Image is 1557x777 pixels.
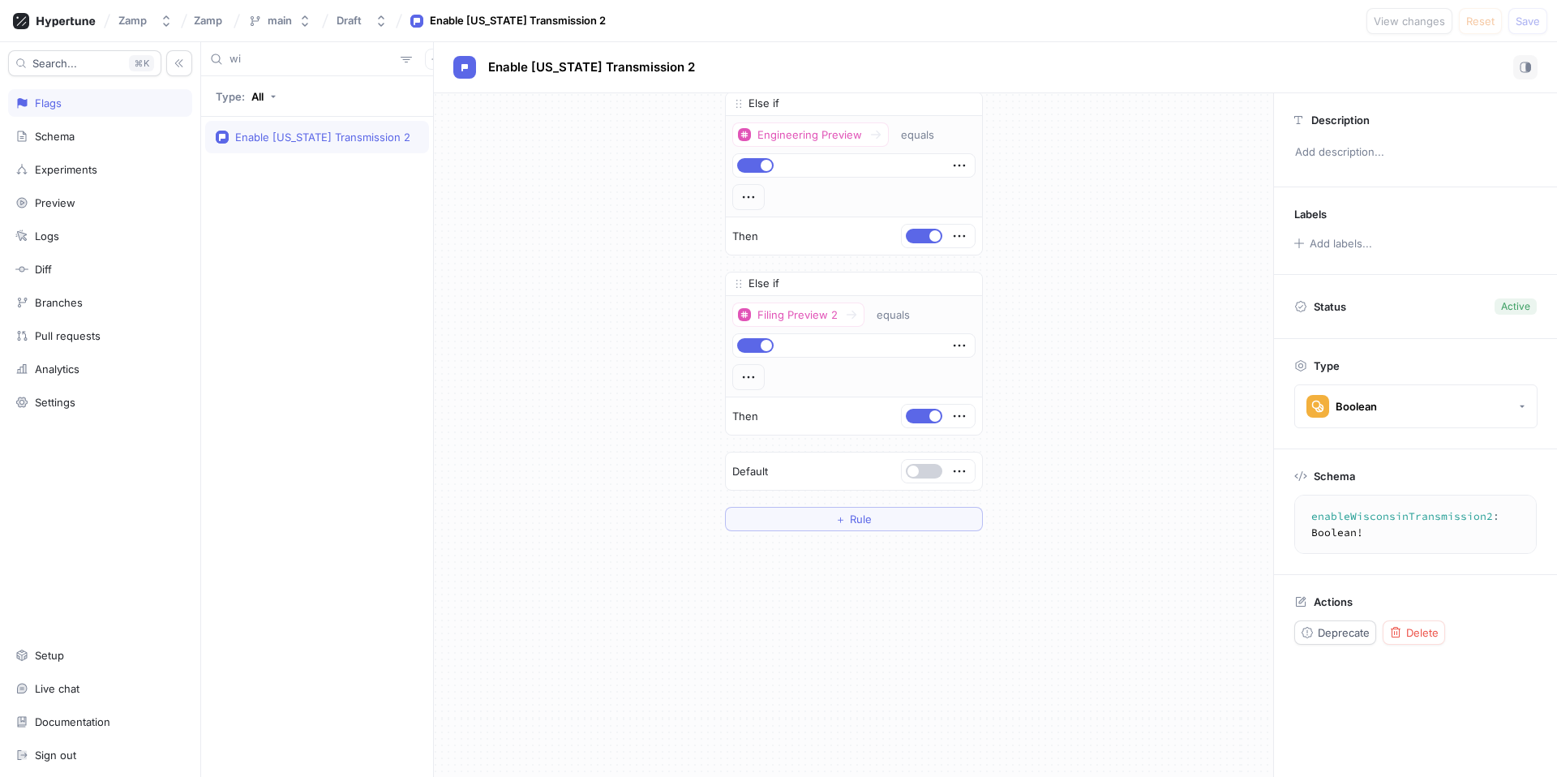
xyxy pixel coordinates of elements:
[1516,16,1540,26] span: Save
[901,128,934,142] div: equals
[1311,114,1370,127] p: Description
[229,51,394,67] input: Search...
[1314,295,1346,318] p: Status
[330,7,394,34] button: Draft
[894,122,958,147] button: equals
[35,296,83,309] div: Branches
[35,163,97,176] div: Experiments
[8,50,161,76] button: Search...K
[251,90,264,103] div: All
[35,749,76,762] div: Sign out
[1294,384,1538,428] button: Boolean
[35,396,75,409] div: Settings
[35,329,101,342] div: Pull requests
[118,14,147,28] div: Zamp
[1459,8,1502,34] button: Reset
[835,514,846,524] span: ＋
[1406,628,1439,637] span: Delete
[337,14,362,28] div: Draft
[725,507,983,531] button: ＋Rule
[1318,628,1370,637] span: Deprecate
[1310,238,1372,249] div: Add labels...
[242,7,318,34] button: main
[129,55,154,71] div: K
[194,15,222,26] span: Zamp
[112,7,179,34] button: Zamp
[748,96,779,112] p: Else if
[1294,620,1376,645] button: Deprecate
[1314,359,1340,372] p: Type
[1314,470,1355,483] p: Schema
[1366,8,1452,34] button: View changes
[1314,595,1353,608] p: Actions
[35,682,79,695] div: Live chat
[877,308,910,322] div: equals
[35,130,75,143] div: Schema
[869,303,933,327] button: equals
[732,409,758,425] p: Then
[850,514,872,524] span: Rule
[1383,620,1445,645] button: Delete
[35,363,79,376] div: Analytics
[1508,8,1547,34] button: Save
[216,90,245,103] p: Type:
[32,58,77,68] span: Search...
[488,61,695,74] span: Enable [US_STATE] Transmission 2
[1466,16,1495,26] span: Reset
[35,97,62,109] div: Flags
[268,14,292,28] div: main
[1501,299,1530,314] div: Active
[430,13,606,29] div: Enable [US_STATE] Transmission 2
[35,715,110,728] div: Documentation
[35,196,75,209] div: Preview
[1374,16,1445,26] span: View changes
[1294,208,1327,221] p: Labels
[235,131,410,144] div: Enable [US_STATE] Transmission 2
[35,230,59,243] div: Logs
[732,303,864,327] button: Filing Preview 2
[732,122,889,147] button: Engineering Preview
[757,308,838,322] div: Filing Preview 2
[748,276,779,292] p: Else if
[35,649,64,662] div: Setup
[757,128,862,142] div: Engineering Preview
[210,82,282,110] button: Type: All
[732,464,768,480] p: Default
[732,229,758,245] p: Then
[8,708,192,736] a: Documentation
[35,263,52,276] div: Diff
[1336,400,1377,414] div: Boolean
[1289,233,1376,254] button: Add labels...
[1288,139,1543,166] p: Add description...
